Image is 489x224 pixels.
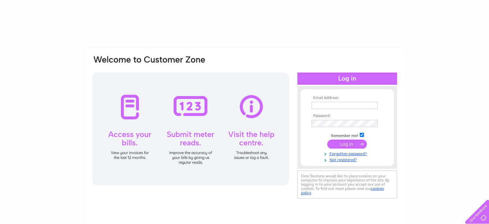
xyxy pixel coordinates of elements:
input: Submit [327,140,367,149]
div: Clear Business would like to place cookies on your computer to improve your experience of the sit... [297,170,397,199]
a: Not registered? [312,156,385,162]
td: Remember me? [310,132,385,138]
a: Forgotten password? [312,150,385,156]
th: Password: [310,114,385,118]
th: Email Address: [310,96,385,100]
a: cookies policy [301,186,384,195]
